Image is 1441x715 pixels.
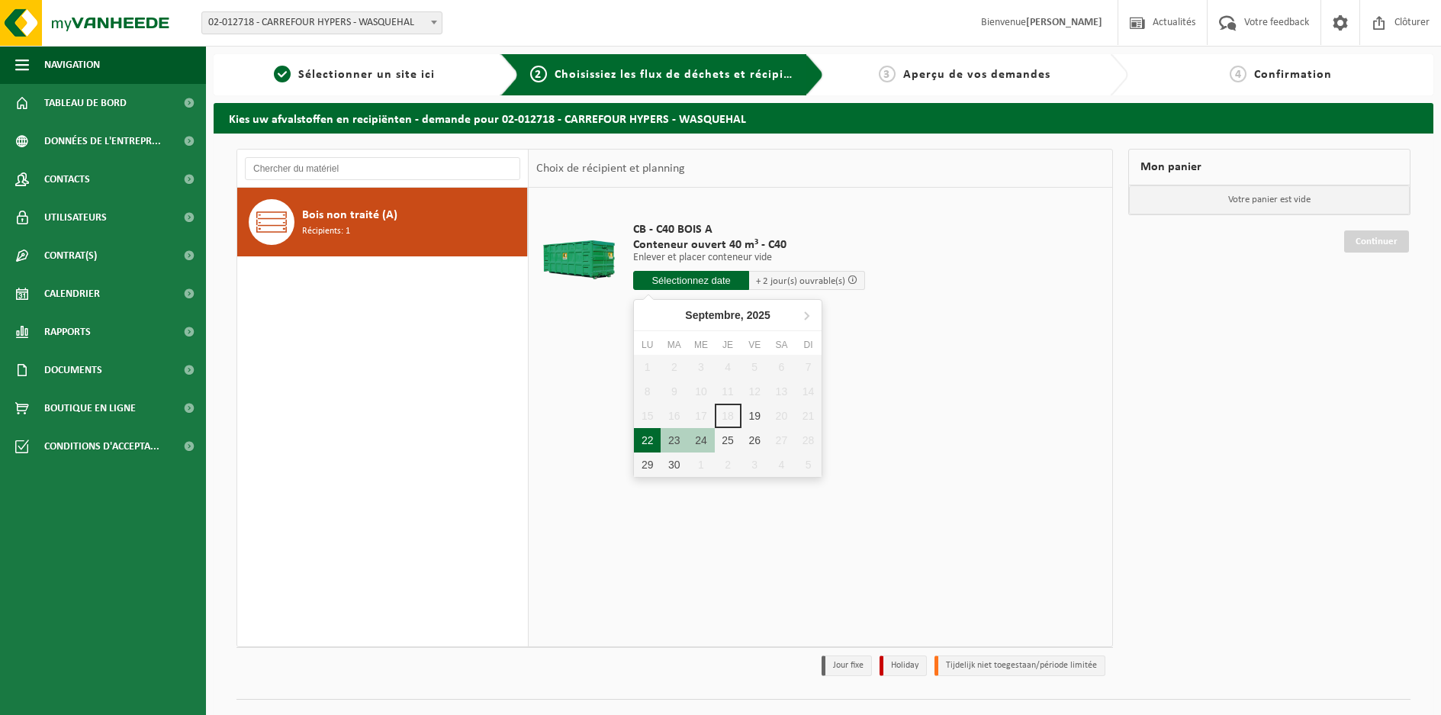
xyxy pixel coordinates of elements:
span: Choisissiez les flux de déchets et récipients [555,69,809,81]
span: Calendrier [44,275,100,313]
div: Septembre, [679,303,777,327]
li: Jour fixe [822,655,872,676]
span: 3 [879,66,896,82]
span: Confirmation [1254,69,1332,81]
div: 2 [715,453,741,477]
div: 19 [741,404,768,428]
div: Je [715,337,741,353]
div: 3 [741,453,768,477]
span: Utilisateurs [44,198,107,237]
i: 2025 [747,310,770,320]
input: Sélectionnez date [633,271,749,290]
div: 26 [741,428,768,453]
strong: [PERSON_NAME] [1026,17,1102,28]
span: 2 [530,66,547,82]
span: Contrat(s) [44,237,97,275]
div: Ma [661,337,687,353]
div: Di [795,337,822,353]
span: Bois non traité (A) [302,206,397,224]
span: 1 [274,66,291,82]
span: Récipients: 1 [302,224,350,239]
div: Choix de récipient et planning [529,150,693,188]
span: CB - C40 BOIS A [633,222,865,237]
div: Lu [634,337,661,353]
div: 29 [634,453,661,477]
div: 24 [687,428,714,453]
a: Continuer [1344,230,1409,253]
span: 02-012718 - CARREFOUR HYPERS - WASQUEHAL [201,11,442,34]
div: 1 [687,453,714,477]
div: Mon panier [1128,149,1410,185]
span: Conteneur ouvert 40 m³ - C40 [633,237,865,253]
li: Tijdelijk niet toegestaan/période limitée [934,655,1105,676]
span: Navigation [44,46,100,84]
li: Holiday [880,655,927,676]
a: 1Sélectionner un site ici [221,66,488,84]
h2: Kies uw afvalstoffen en recipiënten - demande pour 02-012718 - CARREFOUR HYPERS - WASQUEHAL [214,103,1433,133]
span: Contacts [44,160,90,198]
span: Tableau de bord [44,84,127,122]
p: Enlever et placer conteneur vide [633,253,865,263]
div: Sa [768,337,795,353]
span: + 2 jour(s) ouvrable(s) [756,276,845,286]
div: Ve [741,337,768,353]
span: Documents [44,351,102,389]
span: Rapports [44,313,91,351]
span: Conditions d'accepta... [44,427,159,465]
div: 25 [715,428,741,453]
span: 02-012718 - CARREFOUR HYPERS - WASQUEHAL [202,12,442,34]
input: Chercher du matériel [245,157,520,180]
span: 4 [1230,66,1246,82]
button: Bois non traité (A) Récipients: 1 [237,188,528,256]
span: Sélectionner un site ici [298,69,435,81]
span: Données de l'entrepr... [44,122,161,160]
div: Me [687,337,714,353]
div: 30 [661,453,687,477]
span: Aperçu de vos demandes [903,69,1050,81]
div: 23 [661,428,687,453]
p: Votre panier est vide [1129,185,1410,214]
div: 22 [634,428,661,453]
span: Boutique en ligne [44,389,136,427]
